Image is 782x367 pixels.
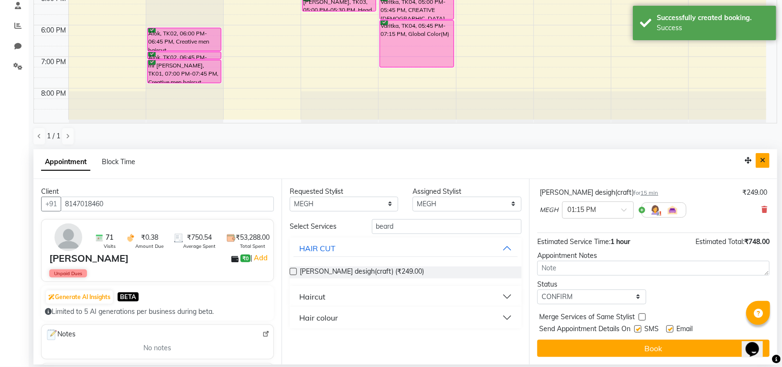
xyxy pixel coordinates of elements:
[46,290,113,304] button: Generate AI Insights
[45,329,76,341] span: Notes
[537,279,646,289] div: Status
[540,205,558,215] span: MEGH
[47,131,60,141] span: 1 / 1
[104,243,116,250] span: Visits
[299,291,326,302] div: Haircut
[299,243,336,254] div: HAIR CUT
[742,188,767,198] div: ₹249.00
[290,187,399,197] div: Requested Stylist
[756,153,770,168] button: Close
[40,25,68,35] div: 6:00 PM
[187,233,212,243] span: ₹750.54
[236,233,270,243] span: ₹53,288.00
[135,243,163,250] span: Amount Due
[539,324,630,336] span: Send Appointment Details On
[537,251,770,261] div: Appointment Notes
[40,57,68,67] div: 7:00 PM
[49,269,87,278] span: Unpaid Dues
[45,307,270,317] div: Limited to 5 AI generations per business during beta.
[644,324,659,336] span: SMS
[41,154,90,171] span: Appointment
[293,309,518,326] button: Hair colour
[641,189,658,196] span: 15 min
[742,329,772,357] iframe: chat widget
[106,233,113,243] span: 71
[61,197,274,211] input: Search by Name/Mobile/Email/Code
[252,252,269,264] a: Add
[667,204,678,216] img: Interior.png
[49,251,129,266] div: [PERSON_NAME]
[299,312,338,323] div: Hair colour
[41,197,61,211] button: +91
[695,237,744,246] span: Estimated Total:
[293,288,518,305] button: Haircut
[539,312,635,324] span: Merge Services of Same Stylist
[148,52,221,59] div: Alok, TK02, 06:45 PM-07:00 PM, [PERSON_NAME] desigh(craft)
[372,219,522,234] input: Search by service name
[282,222,365,232] div: Select Services
[143,343,171,353] span: No notes
[610,237,630,246] span: 1 hour
[183,243,216,250] span: Average Spent
[657,13,769,23] div: Successfully created booking.
[40,89,68,99] div: 8:00 PM
[413,187,521,197] div: Assigned Stylist
[148,28,221,51] div: Alok, TK02, 06:00 PM-06:45 PM, Creative men haircut
[537,237,610,246] span: Estimated Service Time:
[240,243,265,250] span: Total Spent
[380,21,453,67] div: Varitka, TK04, 05:45 PM-07:15 PM, Global Color(M)
[293,240,518,257] button: HAIR CUT
[41,187,274,197] div: Client
[54,223,82,251] img: avatar
[250,252,269,264] span: |
[240,255,250,262] span: ₹0
[102,157,135,166] span: Block Time
[676,324,693,336] span: Email
[141,233,158,243] span: ₹0.38
[657,23,769,33] div: Success
[634,189,658,196] small: for
[537,340,770,357] button: Book
[650,204,661,216] img: Hairdresser.png
[744,237,770,246] span: ₹748.00
[540,188,658,198] div: [PERSON_NAME] desigh(craft)
[148,60,221,83] div: mr [PERSON_NAME], TK01, 07:00 PM-07:45 PM, Creative men haircut
[118,292,139,301] span: BETA
[300,267,424,278] span: [PERSON_NAME] desigh(craft) (₹249.00)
